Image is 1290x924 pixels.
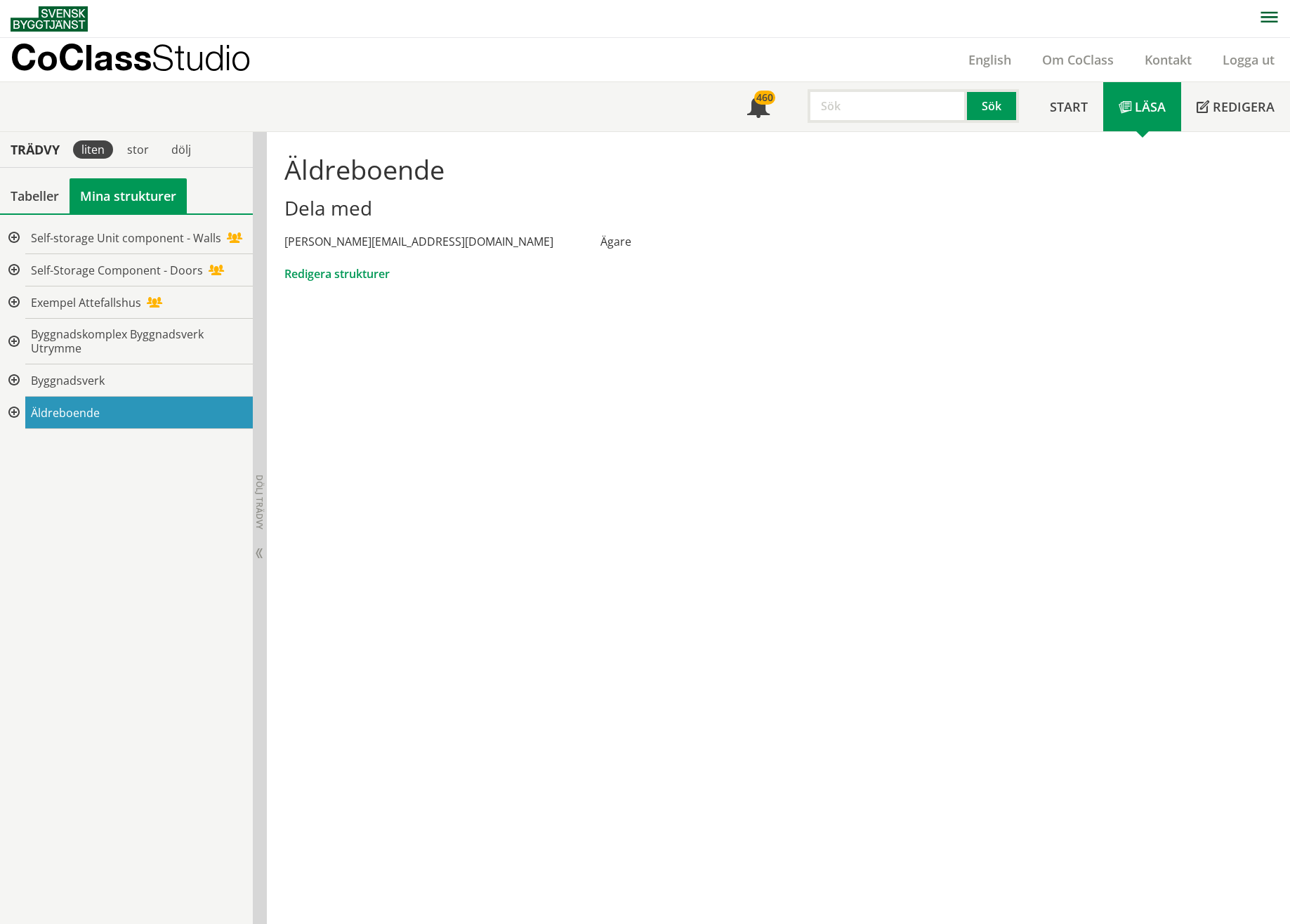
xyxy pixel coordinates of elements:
[163,140,199,159] div: dölj
[732,82,785,131] a: 460
[284,266,390,282] a: Redigera strukturer
[73,140,113,159] div: liten
[31,373,105,388] span: Byggnadsverk
[600,231,636,252] div: Ägare
[31,230,221,246] span: Self-storage Unit component - Walls
[31,263,203,278] span: Self-Storage Component - Doors
[1034,82,1103,131] a: Start
[754,91,775,105] div: 460
[1135,98,1166,115] span: Läsa
[11,6,88,32] img: Svensk Byggtjänst
[953,51,1027,68] a: English
[11,38,281,81] a: CoClassStudio
[284,196,1147,220] h2: Dela med
[254,475,265,529] span: Dölj trädvy
[284,231,600,252] div: [PERSON_NAME][EMAIL_ADDRESS][DOMAIN_NAME]
[1181,82,1290,131] a: Redigera
[119,140,157,159] div: stor
[1027,51,1129,68] a: Om CoClass
[1213,98,1275,115] span: Redigera
[70,178,187,213] a: Mina strukturer
[31,295,141,310] span: Exempel Attefallshus
[31,326,204,356] span: Byggnadskomplex Byggnadsverk Utrymme
[1207,51,1290,68] a: Logga ut
[31,405,100,421] span: Äldreboende
[152,37,251,78] span: Studio
[1050,98,1088,115] span: Start
[1103,82,1181,131] a: Läsa
[747,97,770,119] span: Notifikationer
[284,154,1147,185] h1: Äldreboende
[1129,51,1207,68] a: Kontakt
[967,89,1019,123] button: Sök
[3,142,67,157] div: Trädvy
[808,89,967,123] input: Sök
[11,49,251,65] p: CoClass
